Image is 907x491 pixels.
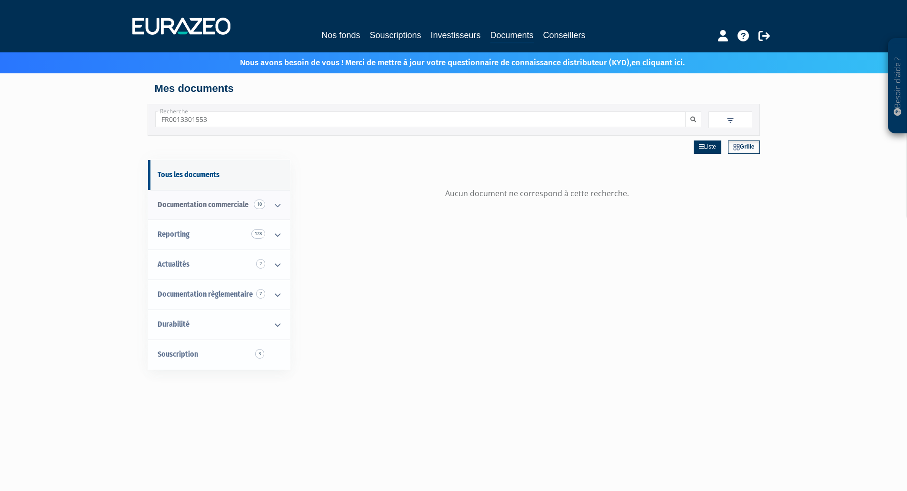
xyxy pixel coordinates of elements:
[155,83,753,94] h4: Mes documents
[543,29,586,42] a: Conseillers
[148,310,290,340] a: Durabilité
[728,140,760,154] a: Grille
[694,140,721,154] a: Liste
[158,320,189,329] span: Durabilité
[148,190,290,220] a: Documentation commerciale 10
[158,350,198,359] span: Souscription
[733,144,740,150] img: grid.svg
[256,289,265,299] span: 7
[158,230,189,239] span: Reporting
[254,200,265,209] span: 10
[726,116,735,125] img: filter.svg
[490,29,534,43] a: Documents
[321,29,360,42] a: Nos fonds
[158,290,253,299] span: Documentation règlementaire
[148,160,290,190] a: Tous les documents
[158,200,249,209] span: Documentation commerciale
[158,260,189,269] span: Actualités
[251,229,265,239] span: 128
[314,188,760,199] div: Aucun document ne correspond à cette recherche.
[255,349,264,359] span: 3
[132,18,230,35] img: 1732889491-logotype_eurazeo_blanc_rvb.png
[369,29,421,42] a: Souscriptions
[148,340,290,370] a: Souscription3
[631,58,685,68] a: en cliquant ici.
[148,280,290,310] a: Documentation règlementaire 7
[212,55,685,69] p: Nous avons besoin de vous ! Merci de mettre à jour votre questionnaire de connaissance distribute...
[148,250,290,280] a: Actualités 2
[148,220,290,250] a: Reporting 128
[892,43,903,129] p: Besoin d'aide ?
[256,259,265,269] span: 2
[155,111,686,127] input: Recherche
[430,29,480,42] a: Investisseurs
